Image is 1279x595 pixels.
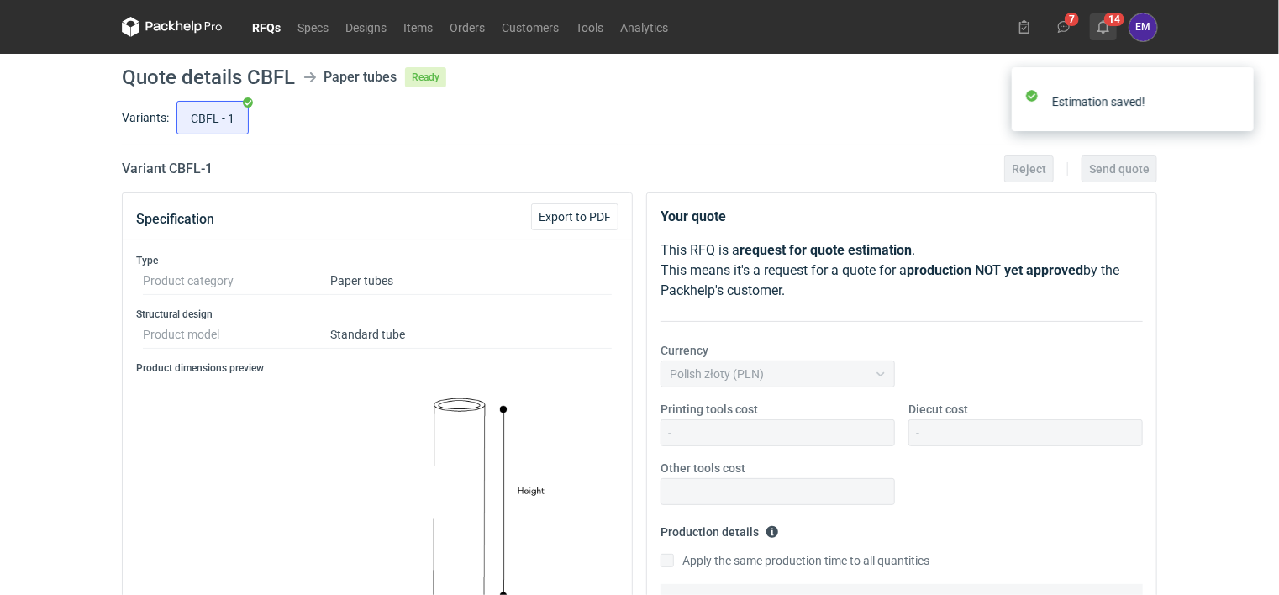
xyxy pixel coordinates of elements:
label: CBFL - 1 [176,101,249,134]
span: Export to PDF [539,211,611,223]
h3: Type [136,254,618,267]
a: RFQs [244,17,289,37]
h1: Quote details CBFL [122,67,295,87]
label: Other tools cost [661,460,745,477]
label: Diecut cost [908,401,968,418]
a: Orders [441,17,493,37]
strong: request for quote estimation [740,242,912,258]
button: 14 [1090,13,1117,40]
legend: Production details [661,519,779,539]
span: Reject [1012,163,1046,175]
div: Ewa Mroczkowska [1129,13,1157,41]
button: Send quote [1082,155,1157,182]
a: Designs [337,17,395,37]
button: close [1229,92,1240,110]
svg: Packhelp Pro [122,17,223,37]
button: 7 [1050,13,1077,40]
h3: Product dimensions preview [136,361,618,375]
label: Printing tools cost [661,401,758,418]
button: Export to PDF [531,203,618,230]
label: Currency [661,342,708,359]
dt: Product model [143,321,330,349]
label: Apply the same production time to all quantities [661,552,929,569]
dd: Paper tubes [330,267,612,295]
span: Ready [405,67,446,87]
h3: Structural design [136,308,618,321]
a: Analytics [612,17,676,37]
button: EM [1129,13,1157,41]
button: Reject [1004,155,1054,182]
a: Items [395,17,441,37]
a: Tools [567,17,612,37]
p: This RFQ is a . This means it's a request for a quote for a by the Packhelp's customer. [661,240,1143,301]
div: Estimation saved! [1052,93,1229,110]
strong: Your quote [661,208,726,224]
button: Specification [136,199,214,240]
a: Customers [493,17,567,37]
dd: Standard tube [330,321,612,349]
a: Specs [289,17,337,37]
dt: Product category [143,267,330,295]
div: Paper tubes [324,67,397,87]
strong: production NOT yet approved [907,262,1083,278]
label: Variants: [122,109,169,126]
span: Send quote [1089,163,1150,175]
h2: Variant CBFL - 1 [122,159,213,179]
